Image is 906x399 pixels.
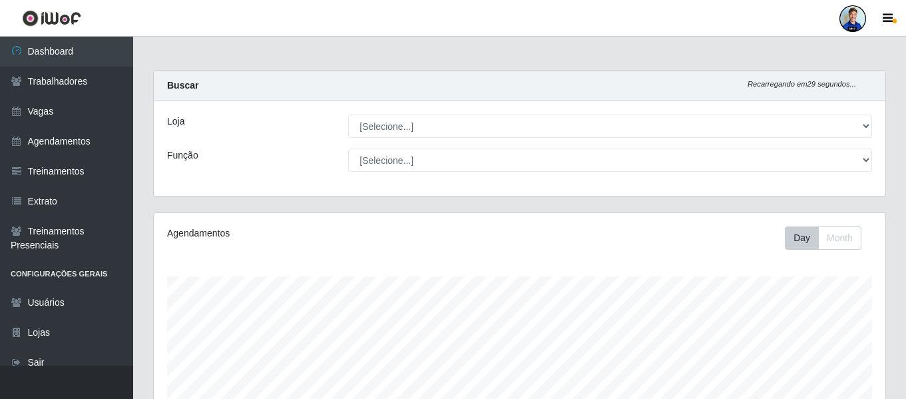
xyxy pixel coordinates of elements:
[167,149,198,163] label: Função
[167,115,184,129] label: Loja
[167,226,449,240] div: Agendamentos
[748,80,856,88] i: Recarregando em 29 segundos...
[785,226,872,250] div: Toolbar with button groups
[818,226,861,250] button: Month
[22,10,81,27] img: CoreUI Logo
[785,226,819,250] button: Day
[167,80,198,91] strong: Buscar
[785,226,861,250] div: First group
